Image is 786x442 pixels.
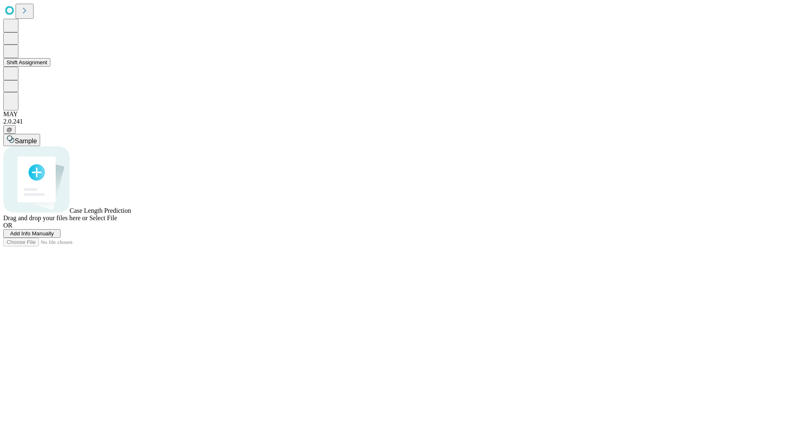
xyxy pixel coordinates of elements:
[3,118,783,125] div: 2.0.241
[3,229,61,238] button: Add Info Manually
[70,207,131,214] span: Case Length Prediction
[3,110,783,118] div: MAY
[3,134,40,146] button: Sample
[15,138,37,144] span: Sample
[3,125,16,134] button: @
[3,222,12,229] span: OR
[3,58,50,67] button: Shift Assignment
[7,126,12,133] span: @
[89,214,117,221] span: Select File
[3,214,88,221] span: Drag and drop your files here or
[10,230,54,237] span: Add Info Manually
